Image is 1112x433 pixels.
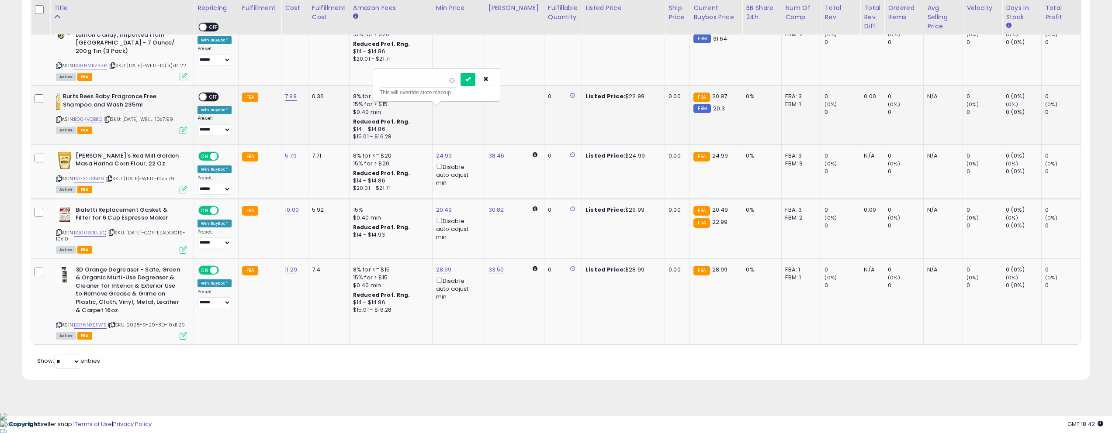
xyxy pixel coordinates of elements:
[312,266,343,274] div: 7.4
[1045,31,1057,38] small: (0%)
[56,229,186,242] span: | SKU: [DATE]-COFFEEADDICTS-10x10
[533,206,537,212] i: Calculated using Dynamic Max Price.
[197,289,232,309] div: Preset:
[353,274,426,282] div: 15% for > $15
[76,266,182,316] b: 3D Orange Degreaser - Safe, Green & Organic Multi-Use Degreaser & Cleaner for Interior & Exterior...
[785,206,814,214] div: FBA: 3
[353,169,410,177] b: Reduced Prof. Rng.
[353,108,426,116] div: $0.40 min
[824,93,860,100] div: 0
[824,101,837,108] small: (0%)
[746,152,775,160] div: 0%
[888,101,900,108] small: (0%)
[1006,38,1041,46] div: 0 (0%)
[967,31,979,38] small: (0%)
[585,92,625,100] b: Listed Price:
[353,40,410,48] b: Reduced Prof. Rng.
[56,152,73,169] img: 51PpXpVv2pL._SL40_.jpg
[1006,152,1041,160] div: 0 (0%)
[785,266,814,274] div: FBA: 1
[353,291,410,299] b: Reduced Prof. Rng.
[108,321,185,328] span: | SKU: 2025-9-29-3D-10x11.29
[197,116,232,135] div: Preset:
[864,3,880,31] div: Total Rev. Diff.
[353,160,426,168] div: 15% for > $20
[888,31,900,38] small: (0%)
[888,222,923,230] div: 0
[785,160,814,168] div: FBM: 3
[353,231,426,239] div: $14 - $14.93
[533,266,537,271] i: Calculated using Dynamic Max Price.
[353,177,426,185] div: $14 - $14.86
[824,168,860,175] div: 0
[888,93,923,100] div: 0
[669,152,683,160] div: 0.00
[1006,108,1041,116] div: 0 (0%)
[436,151,452,160] a: 24.99
[74,62,107,69] a: B08HMK2S3R
[1006,3,1038,22] div: Days In Stock
[1006,222,1041,230] div: 0 (0%)
[218,152,232,160] span: OFF
[1045,3,1077,22] div: Total Profit
[824,274,837,281] small: (0%)
[1045,266,1081,274] div: 0
[197,106,232,114] div: Win BuyBox *
[785,3,817,22] div: Num of Comp.
[63,93,169,111] b: Burts Bees Baby Fragrance Free Shampoo and Wash 235ml
[693,104,710,113] small: FBM
[888,108,923,116] div: 0
[380,88,493,97] div: This will override store markup
[746,93,775,100] div: 0%
[242,266,258,275] small: FBA
[669,93,683,100] div: 0.00
[669,206,683,214] div: 0.00
[197,36,232,44] div: Win BuyBox *
[312,3,346,22] div: Fulfillment Cost
[693,3,738,22] div: Current Buybox Price
[1006,282,1041,289] div: 0 (0%)
[353,152,426,160] div: 8% for <= $20
[105,175,174,182] span: | SKU: [DATE]-WELL-10x5.79
[1045,222,1081,230] div: 0
[77,127,92,134] span: FBA
[585,3,661,13] div: Listed Price
[488,265,504,274] a: 33.50
[74,175,104,182] a: B07X2TS5R9
[77,186,92,193] span: FBA
[1045,160,1057,167] small: (0%)
[824,152,860,160] div: 0
[864,152,877,160] div: N/A
[56,127,76,134] span: All listings currently available for purchase on Amazon
[1045,101,1057,108] small: (0%)
[353,223,410,231] b: Reduced Prof. Rng.
[242,3,277,13] div: Fulfillment
[967,93,1002,100] div: 0
[712,206,728,214] span: 20.49
[712,151,728,160] span: 24.99
[585,206,658,214] div: $29.99
[824,31,837,38] small: (0%)
[967,160,979,167] small: (0%)
[197,279,232,287] div: Win BuyBox *
[967,152,1002,160] div: 0
[888,160,900,167] small: (0%)
[353,299,426,306] div: $14 - $14.86
[785,274,814,282] div: FBM: 1
[1045,282,1081,289] div: 0
[824,222,860,230] div: 0
[56,23,187,79] div: ASIN:
[197,229,232,249] div: Preset:
[436,265,452,274] a: 28.99
[488,3,540,13] div: [PERSON_NAME]
[436,276,478,301] div: Disable auto adjust min
[353,48,426,55] div: $14 - $14.86
[693,93,710,102] small: FBA
[436,3,481,13] div: Min Price
[77,332,92,340] span: FBA
[888,214,900,221] small: (0%)
[713,34,727,43] span: 31.64
[1006,101,1018,108] small: (0%)
[585,265,625,274] b: Listed Price:
[888,274,900,281] small: (0%)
